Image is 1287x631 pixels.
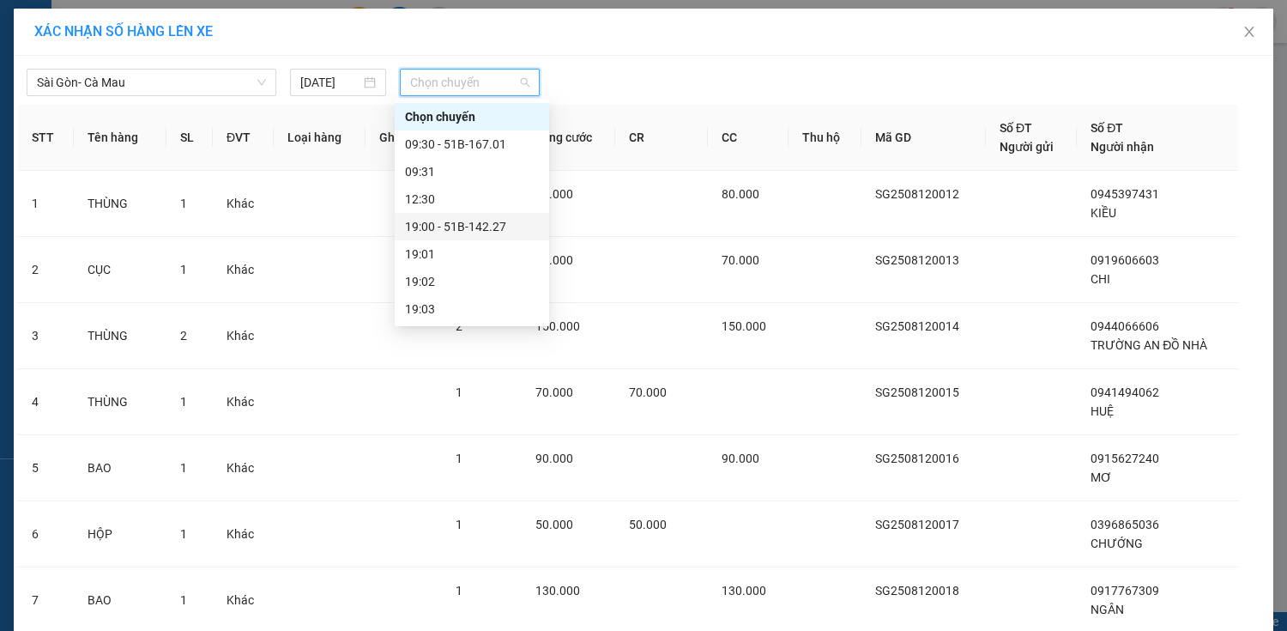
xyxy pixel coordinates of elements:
[405,190,539,209] div: 12:30
[18,435,74,501] td: 5
[1242,25,1256,39] span: close
[1091,537,1143,550] span: CHƯỚNG
[1000,140,1054,154] span: Người gửi
[74,171,166,237] td: THÙNG
[410,70,529,95] span: Chọn chuyến
[535,518,573,531] span: 50.000
[18,105,74,171] th: STT
[180,593,187,607] span: 1
[535,187,573,201] span: 80.000
[535,452,573,465] span: 90.000
[180,395,187,409] span: 1
[1091,187,1159,201] span: 0945397431
[456,518,462,531] span: 1
[405,245,539,264] div: 19:01
[1091,518,1159,531] span: 0396865036
[722,187,759,201] span: 80.000
[213,237,275,303] td: Khác
[875,518,959,531] span: SG2508120017
[1091,253,1159,267] span: 0919606603
[180,527,187,541] span: 1
[213,435,275,501] td: Khác
[405,162,539,181] div: 09:31
[615,105,707,171] th: CR
[74,369,166,435] td: THÙNG
[708,105,789,171] th: CC
[74,303,166,369] td: THÙNG
[37,70,266,95] span: Sài Gòn- Cà Mau
[875,187,959,201] span: SG2508120012
[1091,470,1112,484] span: MƠ
[18,303,74,369] td: 3
[166,105,213,171] th: SL
[180,197,187,210] span: 1
[456,319,462,333] span: 2
[522,105,616,171] th: Tổng cước
[405,300,539,319] div: 19:03
[789,105,861,171] th: Thu hộ
[405,217,539,236] div: 19:00 - 51B-142.27
[180,329,187,343] span: 2
[1091,584,1159,598] span: 0917767309
[1091,121,1123,135] span: Số ĐT
[875,584,959,598] span: SG2508120018
[74,435,166,501] td: BAO
[535,319,580,333] span: 150.000
[213,171,275,237] td: Khác
[180,461,187,475] span: 1
[875,319,959,333] span: SG2508120014
[535,385,573,399] span: 70.000
[875,452,959,465] span: SG2508120016
[274,105,365,171] th: Loại hàng
[875,253,959,267] span: SG2508120013
[456,385,462,399] span: 1
[74,501,166,567] td: HỘP
[213,369,275,435] td: Khác
[722,584,766,598] span: 130.000
[18,237,74,303] td: 2
[1091,338,1207,352] span: TRƯỜNG AN ĐỒ NHÀ
[18,501,74,567] td: 6
[629,385,667,399] span: 70.000
[456,584,462,598] span: 1
[1091,404,1114,418] span: HUỆ
[1091,603,1124,616] span: NGÂN
[1225,9,1273,57] button: Close
[180,263,187,276] span: 1
[875,385,959,399] span: SG2508120015
[629,518,667,531] span: 50.000
[722,253,759,267] span: 70.000
[456,452,462,465] span: 1
[1091,452,1159,465] span: 0915627240
[722,319,766,333] span: 150.000
[1091,272,1110,286] span: CHI
[74,237,166,303] td: CỤC
[213,501,275,567] td: Khác
[34,23,213,39] span: XÁC NHẬN SỐ HÀNG LÊN XE
[405,135,539,154] div: 09:30 - 51B-167.01
[722,452,759,465] span: 90.000
[74,105,166,171] th: Tên hàng
[18,369,74,435] td: 4
[1091,385,1159,399] span: 0941494062
[1000,121,1032,135] span: Số ĐT
[405,107,539,126] div: Chọn chuyến
[1091,319,1159,333] span: 0944066606
[535,253,573,267] span: 70.000
[405,272,539,291] div: 19:02
[213,303,275,369] td: Khác
[1091,140,1154,154] span: Người nhận
[213,105,275,171] th: ĐVT
[1091,206,1116,220] span: KIỀU
[395,103,549,130] div: Chọn chuyến
[366,105,442,171] th: Ghi chú
[535,584,580,598] span: 130.000
[18,171,74,237] td: 1
[300,73,360,92] input: 12/08/2025
[861,105,986,171] th: Mã GD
